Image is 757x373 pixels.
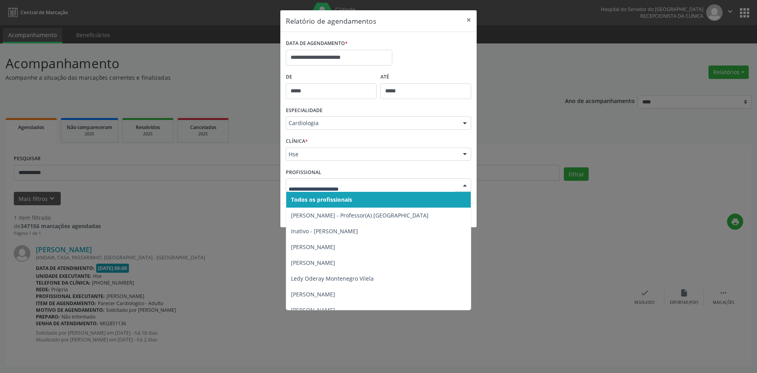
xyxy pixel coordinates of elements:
label: ATÉ [380,71,471,83]
span: Inativo - [PERSON_NAME] [291,227,358,235]
button: Close [461,10,477,30]
label: ESPECIALIDADE [286,105,323,117]
span: Todos os profissionais [291,196,352,203]
span: Cardiologia [289,119,455,127]
h5: Relatório de agendamentos [286,16,376,26]
span: [PERSON_NAME] - Professor(A) [GEOGRAPHIC_DATA] [291,212,429,219]
span: [PERSON_NAME] [291,259,335,266]
label: CLÍNICA [286,135,308,148]
span: Hse [289,150,455,158]
span: [PERSON_NAME] [291,306,335,314]
span: Ledy Oderay Montenegro Vilela [291,275,374,282]
label: DATA DE AGENDAMENTO [286,37,348,50]
label: PROFISSIONAL [286,166,321,178]
span: [PERSON_NAME] [291,243,335,251]
span: [PERSON_NAME] [291,291,335,298]
label: De [286,71,377,83]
